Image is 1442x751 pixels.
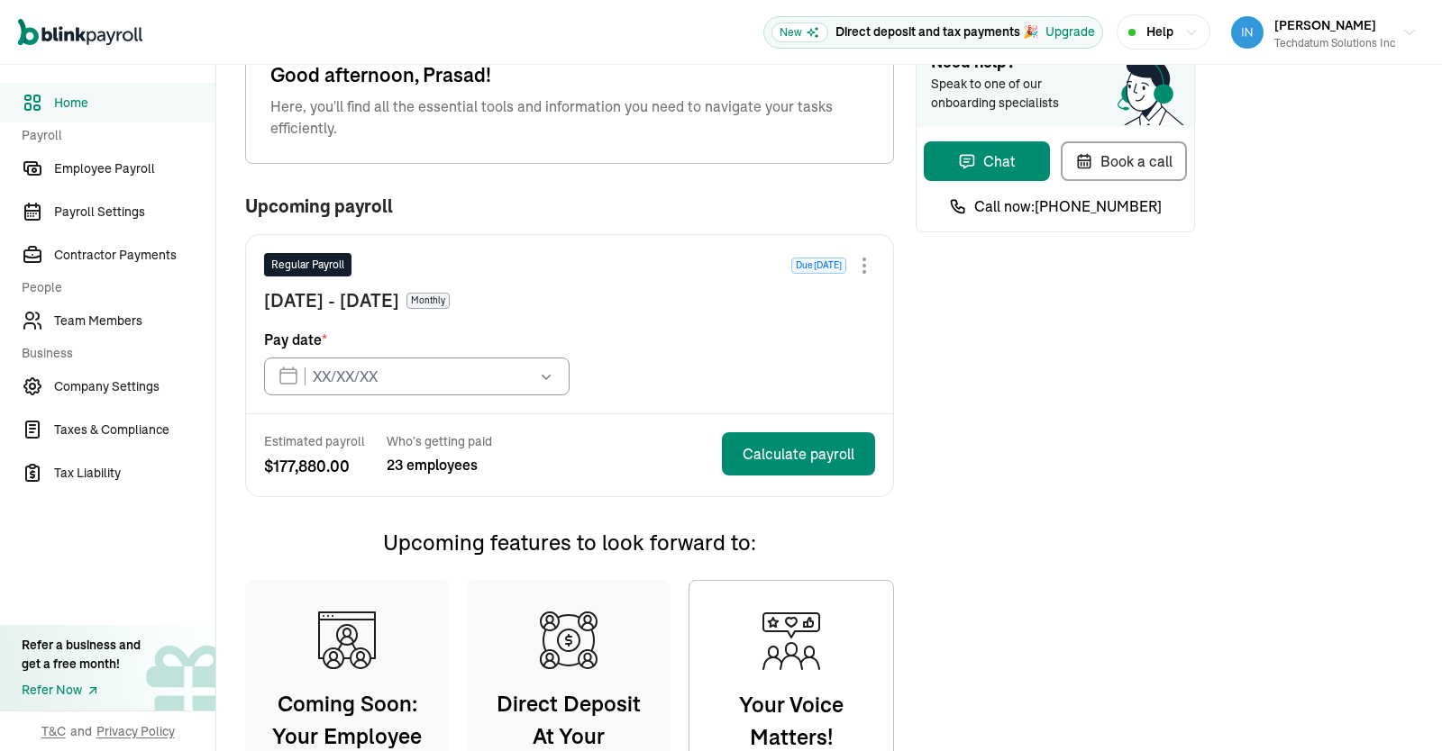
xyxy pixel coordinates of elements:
span: Upcoming payroll [245,196,393,216]
button: Calculate payroll [722,432,875,475]
span: Speak to one of our onboarding specialists [931,75,1084,113]
span: Employee Payroll [54,159,215,178]
span: New [771,23,828,42]
button: [PERSON_NAME]Techdatum Solutions Inc [1224,10,1424,55]
span: Home [54,94,215,113]
button: Help [1117,14,1210,50]
span: Taxes & Compliance [54,421,215,439]
span: Monthly [406,293,450,309]
div: Book a call [1075,150,1173,172]
button: Book a call [1061,141,1187,181]
span: Tax Liability [54,464,215,483]
span: Help [1146,23,1173,41]
span: Payroll [22,126,205,145]
span: Business [22,344,205,363]
span: People [22,278,205,297]
span: Regular Payroll [271,257,344,273]
span: Call now: [PHONE_NUMBER] [974,195,1162,217]
div: Refer a business and get a free month! [22,636,141,674]
span: Estimated payroll [264,432,365,450]
span: Here, you'll find all the essential tools and information you need to navigate your tasks efficie... [270,95,869,139]
span: Who’s getting paid [387,432,492,450]
span: Company Settings [54,377,215,396]
div: Chat [958,150,1016,172]
span: Team Members [54,312,215,330]
span: Contractor Payments [54,246,215,265]
span: Due [DATE] [791,258,846,274]
p: Direct deposit and tax payments 🎉 [835,23,1038,41]
button: Upgrade [1045,23,1095,41]
span: [DATE] - [DATE] [264,287,399,314]
span: T&C [41,722,66,740]
span: 23 employees [387,454,492,475]
span: Payroll Settings [54,203,215,222]
div: Techdatum Solutions Inc [1274,35,1395,51]
nav: Global [18,6,142,59]
span: Privacy Policy [96,722,175,740]
button: Chat [924,141,1050,181]
span: $ 177,880.00 [264,454,365,478]
a: Refer Now [22,681,141,700]
span: Upcoming features to look forward to: [383,529,756,556]
span: Pay date [264,329,327,350]
iframe: Chat Widget [1352,665,1442,751]
span: [PERSON_NAME] [1274,17,1376,33]
input: XX/XX/XX [264,357,570,395]
span: Good afternoon, Prasad! [270,60,869,90]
